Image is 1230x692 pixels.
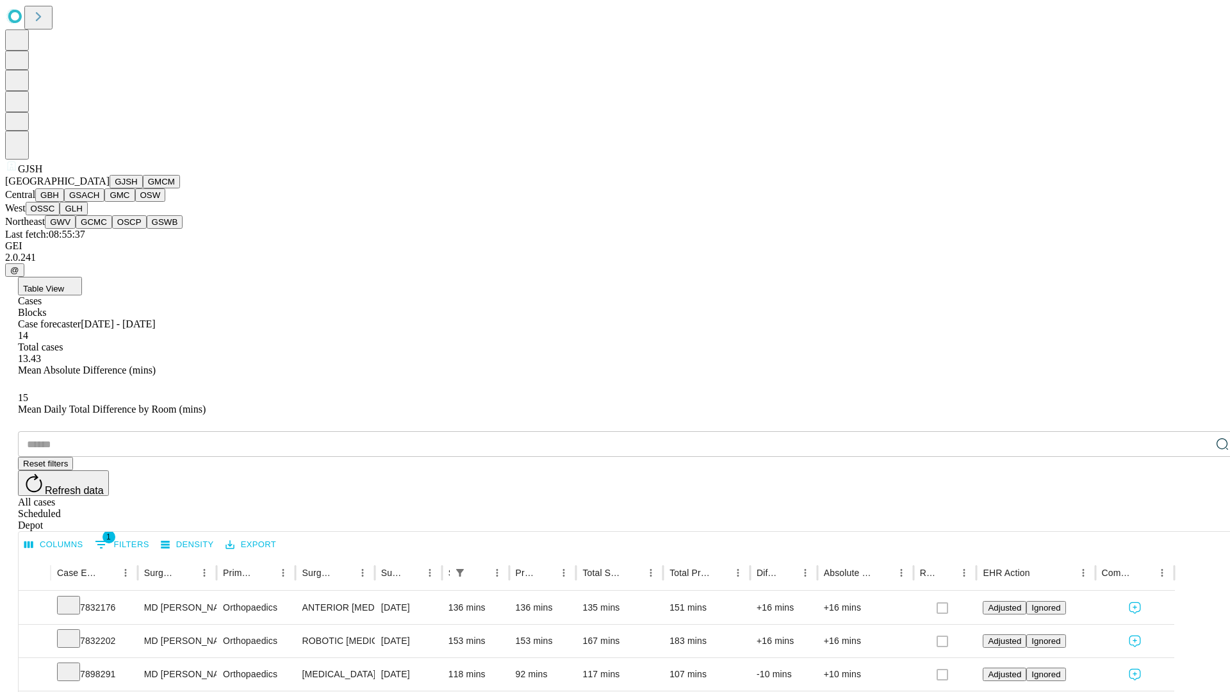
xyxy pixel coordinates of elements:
[81,318,155,329] span: [DATE] - [DATE]
[1135,564,1153,582] button: Sort
[10,265,19,275] span: @
[403,564,421,582] button: Sort
[147,215,183,229] button: GSWB
[110,175,143,188] button: GJSH
[1026,668,1065,681] button: Ignored
[195,564,213,582] button: Menu
[1074,564,1092,582] button: Menu
[25,664,44,686] button: Expand
[256,564,274,582] button: Sort
[983,634,1026,648] button: Adjusted
[669,658,744,691] div: 107 mins
[516,568,536,578] div: Predicted In Room Duration
[274,564,292,582] button: Menu
[45,485,104,496] span: Refresh data
[582,658,657,691] div: 117 mins
[451,564,469,582] div: 1 active filter
[18,470,109,496] button: Refresh data
[421,564,439,582] button: Menu
[582,625,657,657] div: 167 mins
[18,392,28,403] span: 15
[516,625,570,657] div: 153 mins
[1026,634,1065,648] button: Ignored
[1031,670,1060,679] span: Ignored
[57,625,131,657] div: 7832202
[537,564,555,582] button: Sort
[448,658,503,691] div: 118 mins
[5,216,45,227] span: Northeast
[223,591,289,624] div: Orthopaedics
[381,568,402,578] div: Surgery Date
[144,658,210,691] div: MD [PERSON_NAME] [PERSON_NAME]
[642,564,660,582] button: Menu
[892,564,910,582] button: Menu
[1102,568,1134,578] div: Comments
[57,591,131,624] div: 7832176
[669,625,744,657] div: 183 mins
[729,564,747,582] button: Menu
[144,568,176,578] div: Surgeon Name
[983,601,1026,614] button: Adjusted
[624,564,642,582] button: Sort
[1031,603,1060,613] span: Ignored
[99,564,117,582] button: Sort
[669,568,710,578] div: Total Predicted Duration
[555,564,573,582] button: Menu
[5,263,24,277] button: @
[57,658,131,691] div: 7898291
[669,591,744,624] div: 151 mins
[45,215,76,229] button: GWV
[448,591,503,624] div: 136 mins
[92,534,152,555] button: Show filters
[757,568,777,578] div: Difference
[76,215,112,229] button: GCMC
[18,342,63,352] span: Total cases
[1026,601,1065,614] button: Ignored
[112,215,147,229] button: OSCP
[302,568,334,578] div: Surgery Name
[582,591,657,624] div: 135 mins
[21,535,86,555] button: Select columns
[1031,636,1060,646] span: Ignored
[757,658,811,691] div: -10 mins
[1153,564,1171,582] button: Menu
[158,535,217,555] button: Density
[988,670,1021,679] span: Adjusted
[302,658,368,691] div: [MEDICAL_DATA] MEDIAL AND LATERAL MENISCECTOMY
[5,252,1225,263] div: 2.0.241
[983,668,1026,681] button: Adjusted
[516,658,570,691] div: 92 mins
[824,625,907,657] div: +16 mins
[5,202,26,213] span: West
[18,330,28,341] span: 14
[824,658,907,691] div: +10 mins
[64,188,104,202] button: GSACH
[35,188,64,202] button: GBH
[778,564,796,582] button: Sort
[18,404,206,415] span: Mean Daily Total Difference by Room (mins)
[5,189,35,200] span: Central
[757,591,811,624] div: +16 mins
[354,564,372,582] button: Menu
[144,625,210,657] div: MD [PERSON_NAME] [PERSON_NAME]
[920,568,937,578] div: Resolved in EHR
[5,240,1225,252] div: GEI
[1031,564,1049,582] button: Sort
[117,564,135,582] button: Menu
[223,568,255,578] div: Primary Service
[5,176,110,186] span: [GEOGRAPHIC_DATA]
[757,625,811,657] div: +16 mins
[135,188,166,202] button: OSW
[102,531,115,543] span: 1
[448,625,503,657] div: 153 mins
[104,188,135,202] button: GMC
[144,591,210,624] div: MD [PERSON_NAME] [PERSON_NAME]
[143,175,180,188] button: GMCM
[381,658,436,691] div: [DATE]
[222,535,279,555] button: Export
[18,353,41,364] span: 13.43
[302,591,368,624] div: ANTERIOR [MEDICAL_DATA] TOTAL HIP
[26,202,60,215] button: OSSC
[470,564,488,582] button: Sort
[448,568,450,578] div: Scheduled In Room Duration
